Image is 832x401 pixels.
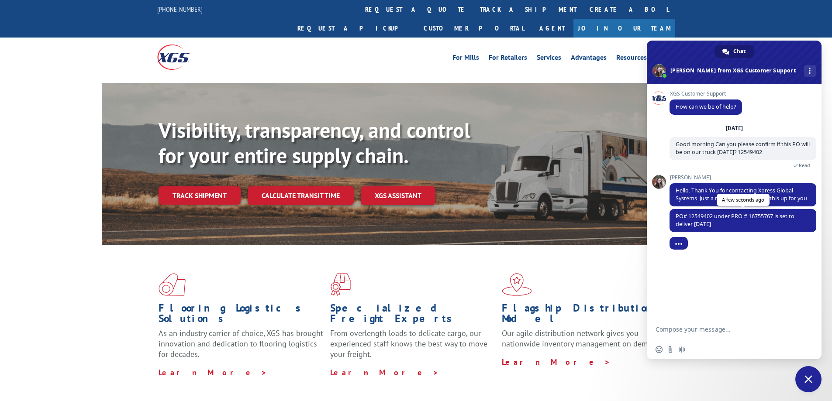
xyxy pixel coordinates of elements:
p: From overlength loads to delicate cargo, our experienced staff knows the best way to move your fr... [330,328,495,367]
a: Learn More > [159,367,267,377]
a: Track shipment [159,186,241,205]
h1: Flagship Distribution Model [502,303,667,328]
a: For Mills [452,54,479,64]
div: [DATE] [726,126,743,131]
a: Resources [616,54,647,64]
div: More channels [804,65,816,77]
img: xgs-icon-focused-on-flooring-red [330,273,351,296]
textarea: Compose your message... [656,326,794,333]
span: As an industry carrier of choice, XGS has brought innovation and dedication to flooring logistics... [159,328,323,359]
a: Request a pickup [291,19,417,38]
img: xgs-icon-total-supply-chain-intelligence-red [159,273,186,296]
a: Services [537,54,561,64]
span: PO# 12549402 under PRO # 16755767 is set to deliver [DATE] [676,212,794,228]
a: For Retailers [489,54,527,64]
a: XGS ASSISTANT [361,186,435,205]
span: Our agile distribution network gives you nationwide inventory management on demand. [502,328,663,349]
span: Chat [733,45,746,58]
span: Audio message [678,346,685,353]
span: Good morning Can you please confirm if this PO will be on our truck [DATE]? 12549402 [676,141,810,156]
span: Read [799,162,810,168]
b: Visibility, transparency, and control for your entire supply chain. [159,117,470,169]
a: Agent [531,19,573,38]
a: Join Our Team [573,19,675,38]
span: Hello. Thank You for contacting Xpress Global Systems. Just a moment while I look this up for you. [676,187,808,202]
a: Advantages [571,54,607,64]
div: Close chat [795,366,822,392]
span: Send a file [667,346,674,353]
a: Learn More > [330,367,439,377]
div: Chat [715,45,754,58]
span: [PERSON_NAME] [670,175,816,181]
a: Customer Portal [417,19,531,38]
img: xgs-icon-flagship-distribution-model-red [502,273,532,296]
a: Learn More > [502,357,611,367]
a: [PHONE_NUMBER] [157,5,203,14]
h1: Specialized Freight Experts [330,303,495,328]
span: XGS Customer Support [670,91,742,97]
span: Insert an emoji [656,346,663,353]
span: How can we be of help? [676,103,736,110]
a: Calculate transit time [248,186,354,205]
h1: Flooring Logistics Solutions [159,303,324,328]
